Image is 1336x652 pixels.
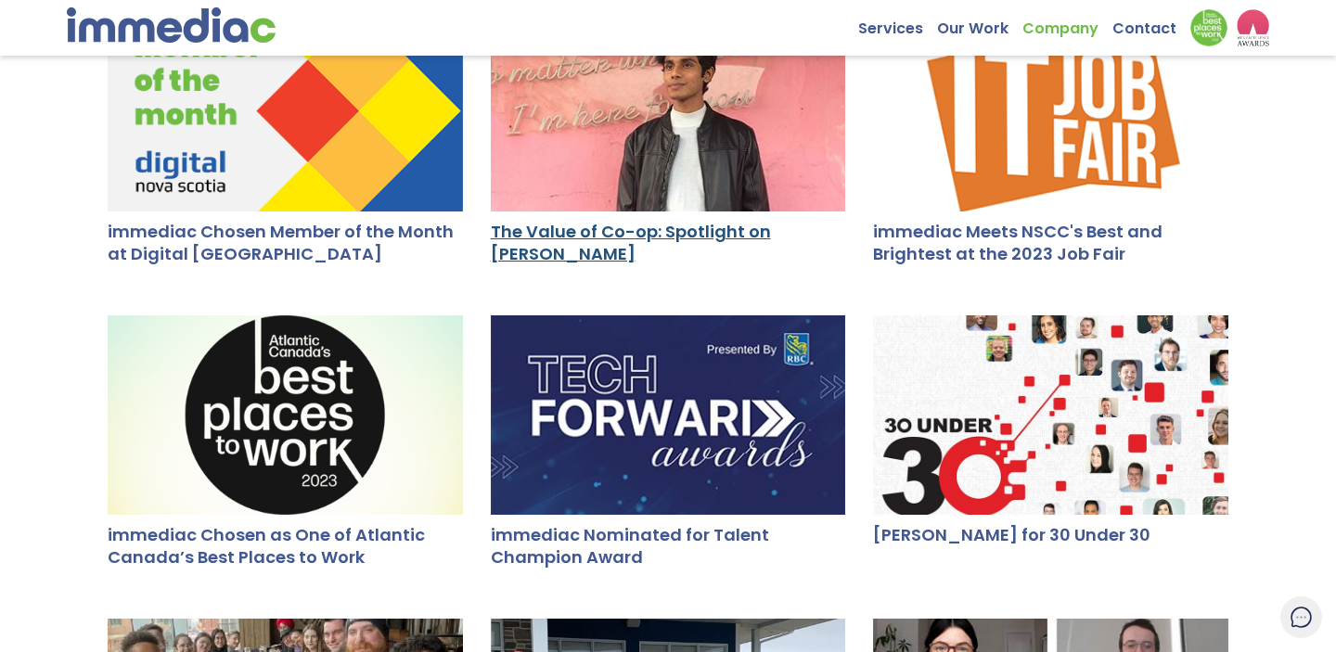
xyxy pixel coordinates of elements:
[858,9,937,38] a: Services
[108,220,454,265] a: immediac Chosen Member of the Month at Digital [GEOGRAPHIC_DATA]
[1190,9,1227,46] img: Down
[1237,9,1269,46] img: logo2_wea_nobg.webp
[1112,9,1190,38] a: Contact
[1022,9,1112,38] a: Company
[67,7,276,43] img: immediac
[108,523,425,569] a: immediac Chosen as One of Atlantic Canada’s Best Places to Work
[873,523,1150,546] a: [PERSON_NAME] for 30 Under 30
[873,220,1163,265] a: immediac Meets NSCC's Best and Brightest at the 2023 Job Fair
[491,220,771,265] a: The Value of Co-op: Spotlight on [PERSON_NAME]
[937,9,1022,38] a: Our Work
[491,523,769,569] a: immediac Nominated for Talent Champion Award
